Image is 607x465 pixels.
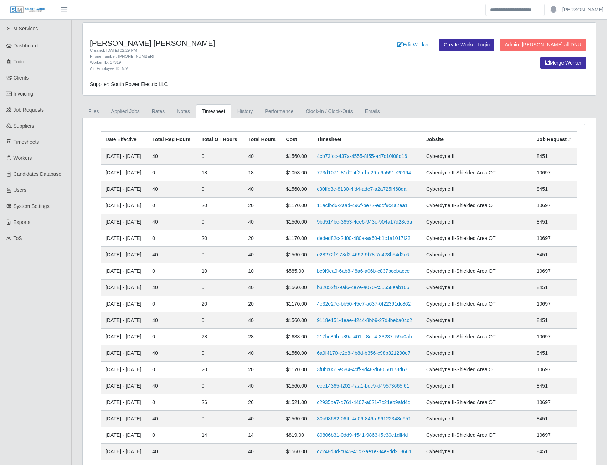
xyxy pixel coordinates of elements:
td: $1521.00 [282,394,313,411]
td: [DATE] - [DATE] [101,296,148,312]
td: 40 [148,411,197,427]
td: 0 [148,394,197,411]
th: Jobsite [422,132,533,148]
span: 10697 [537,334,551,339]
span: Cyberdyne II-Shielded Area OT [426,399,496,405]
span: SLM Services [7,26,38,31]
td: $1560.00 [282,444,313,460]
td: [DATE] - [DATE] [101,444,148,460]
td: 10 [197,263,244,280]
td: 0 [148,230,197,247]
a: Rates [146,104,171,118]
td: $1560.00 [282,411,313,427]
a: 9118e151-1eae-4244-8bb9-27d4beba04c2 [317,317,412,323]
div: Worker ID: 17319 [90,60,376,66]
td: 0 [197,148,244,165]
td: [DATE] - [DATE] [101,427,148,444]
td: 20 [197,296,244,312]
span: Cyberdyne II-Shielded Area OT [426,301,496,307]
span: 8451 [537,350,548,356]
a: Notes [171,104,196,118]
h4: [PERSON_NAME] [PERSON_NAME] [90,39,376,47]
td: 0 [197,411,244,427]
td: 0 [148,263,197,280]
td: 0 [197,247,244,263]
th: Timesheet [313,132,422,148]
span: Candidates Database [14,171,62,177]
a: c2935be7-d761-4407-a021-7c21eb9afd4d [317,399,410,405]
span: 10697 [537,268,551,274]
span: Cyberdyne II-Shielded Area OT [426,432,496,438]
th: Cost [282,132,313,148]
span: 10697 [537,399,551,405]
td: 40 [244,345,282,362]
a: Files [82,104,105,118]
a: Timesheet [196,104,231,118]
td: 40 [148,280,197,296]
td: [DATE] - [DATE] [101,165,148,181]
td: 40 [148,148,197,165]
a: 4e32e27e-bb50-45e7-a637-0f22391dc862 [317,301,411,307]
td: $1560.00 [282,345,313,362]
td: 40 [244,378,282,394]
td: 0 [148,427,197,444]
a: bc9f9ea9-6ab8-48a6-a06b-c837bcebacce [317,268,410,274]
td: 0 [197,312,244,329]
span: Cyberdyne II [426,219,454,225]
td: 40 [244,280,282,296]
td: [DATE] - [DATE] [101,345,148,362]
td: [DATE] - [DATE] [101,362,148,378]
span: Cyberdyne II-Shielded Area OT [426,268,496,274]
td: 28 [197,329,244,345]
td: $1560.00 [282,148,313,165]
td: [DATE] - [DATE] [101,198,148,214]
td: 0 [197,378,244,394]
a: History [231,104,259,118]
a: c7248d3d-c045-41c7-ae1e-84e9dd208661 [317,449,411,454]
td: 40 [244,181,282,198]
td: 20 [244,362,282,378]
span: Cyberdyne II [426,449,454,454]
td: 40 [244,148,282,165]
span: 8451 [537,252,548,257]
td: 0 [148,296,197,312]
span: Workers [14,155,32,161]
a: Clock-In / Clock-Outs [299,104,359,118]
a: Performance [259,104,299,118]
span: Cyberdyne II [426,252,454,257]
td: $1560.00 [282,378,313,394]
a: eee14365-f202-4aa1-bdc9-d49573665f61 [317,383,409,389]
td: 20 [244,198,282,214]
span: 8451 [537,285,548,290]
td: [DATE] - [DATE] [101,411,148,427]
span: Cyberdyne II-Shielded Area OT [426,170,496,175]
td: $1560.00 [282,214,313,230]
a: 3f0bc051-e584-4cff-9d48-d68050178d67 [317,367,407,372]
a: [PERSON_NAME] [562,6,603,14]
span: Job Requests [14,107,44,113]
td: $819.00 [282,427,313,444]
td: 20 [197,362,244,378]
input: Search [485,4,545,16]
span: Dashboard [14,43,38,48]
td: 40 [244,214,282,230]
span: Exports [14,219,30,225]
span: 8451 [537,449,548,454]
a: 89806b31-0dd9-4541-9863-f5c30e1dff4d [317,432,408,438]
td: $1560.00 [282,280,313,296]
th: Total Hours [244,132,282,148]
span: Cyberdyne II-Shielded Area OT [426,367,496,372]
a: 4cb73fcc-437a-4555-8f55-a47c10f08d16 [317,153,407,159]
td: 40 [244,411,282,427]
td: 0 [197,280,244,296]
td: [DATE] - [DATE] [101,394,148,411]
a: 9bd514be-3653-4ee6-943e-904a17d28c5a [317,219,412,225]
td: $1560.00 [282,312,313,329]
span: 8451 [537,317,548,323]
td: 20 [197,198,244,214]
td: 28 [244,329,282,345]
td: 40 [148,181,197,198]
td: 0 [148,198,197,214]
td: [DATE] - [DATE] [101,280,148,296]
td: $585.00 [282,263,313,280]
